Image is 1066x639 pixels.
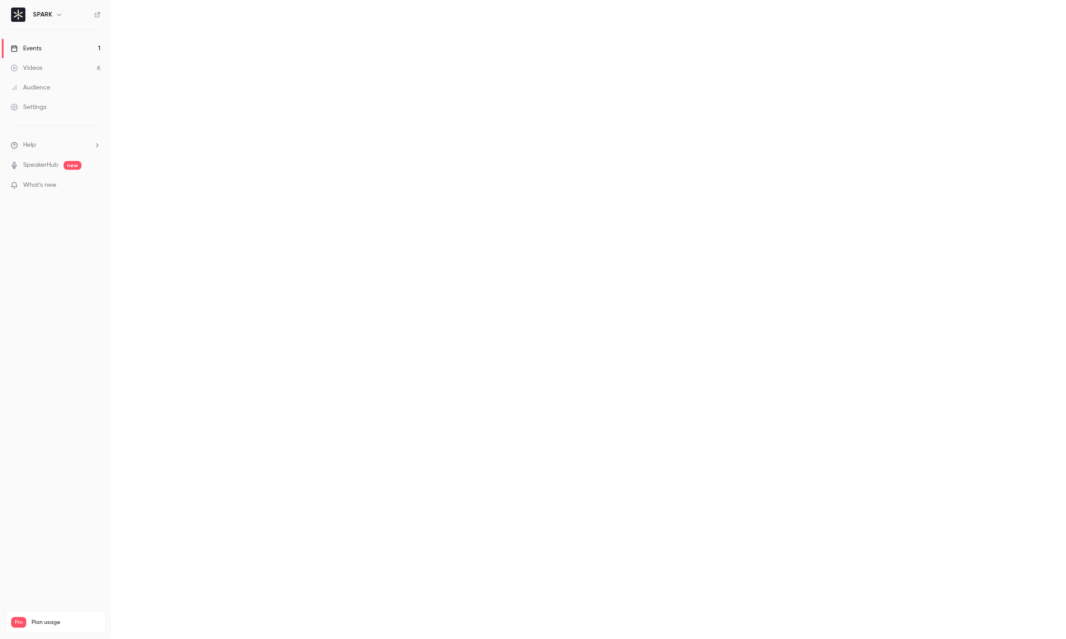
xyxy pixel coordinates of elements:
div: Audience [11,83,50,92]
div: Videos [11,64,42,72]
a: SpeakerHub [23,161,58,170]
h6: SPARK [33,10,52,19]
span: Pro [11,617,26,628]
div: Settings [11,103,46,112]
div: Events [11,44,41,53]
span: new [64,161,81,170]
iframe: Noticeable Trigger [90,181,101,189]
span: Plan usage [32,619,100,626]
span: What's new [23,181,57,190]
li: help-dropdown-opener [11,141,101,150]
img: SPARK [11,8,25,22]
span: Help [23,141,36,150]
